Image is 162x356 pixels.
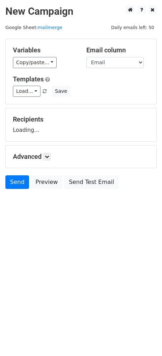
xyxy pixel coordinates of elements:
[52,86,70,97] button: Save
[38,25,62,30] a: mailmerge
[86,46,149,54] h5: Email column
[13,153,149,161] h5: Advanced
[13,115,149,123] h5: Recipients
[13,86,40,97] a: Load...
[13,57,57,68] a: Copy/paste...
[64,175,119,189] a: Send Test Email
[109,24,157,32] span: Daily emails left: 50
[13,46,76,54] h5: Variables
[13,75,44,83] a: Templates
[5,5,157,18] h2: New Campaign
[109,25,157,30] a: Daily emails left: 50
[13,115,149,134] div: Loading...
[5,175,29,189] a: Send
[5,25,62,30] small: Google Sheet:
[31,175,62,189] a: Preview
